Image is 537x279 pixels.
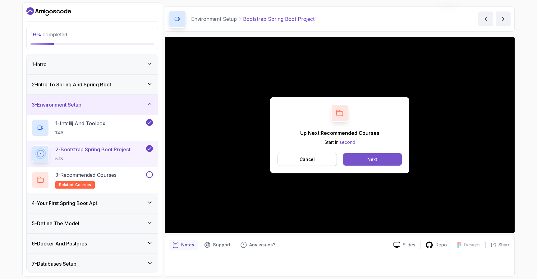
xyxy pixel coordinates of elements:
[32,101,81,108] h3: 3 - Environment Setup
[32,61,47,68] h3: 1 - Intro
[388,242,420,248] a: Slides
[32,171,153,189] button: 3-Recommended Coursesrelated-courses
[27,254,158,274] button: 7-Databases Setup
[200,240,234,250] button: Support button
[496,11,511,26] button: next content
[27,234,158,254] button: 6-Docker And Postgres
[169,240,198,250] button: notes button
[30,31,67,38] span: completed
[27,75,158,94] button: 2-Intro To Spring And Spring Boot
[32,81,111,88] h3: 2 - Intro To Spring And Spring Boot
[32,240,87,247] h3: 6 - Docker And Postgres
[249,242,275,248] p: Any issues?
[191,15,237,23] p: Environment Setup
[32,260,76,268] h3: 7 - Databases Setup
[32,199,97,207] h3: 4 - Your First Spring Boot Api
[32,220,79,227] h3: 5 - Define The Model
[55,120,105,127] p: 1 - Intellij And Toolbox
[485,242,511,248] button: Share
[27,54,158,74] button: 1-Intro
[32,145,153,162] button: 2-Bootstrap Spring Boot Project5:18
[498,242,511,248] p: Share
[27,193,158,213] button: 4-Your First Spring Boot Api
[30,31,41,38] span: 19 %
[27,95,158,115] button: 3-Environment Setup
[338,139,355,145] span: 1 second
[300,156,315,162] p: Cancel
[343,153,402,166] button: Next
[213,242,231,248] p: Support
[278,153,337,166] button: Cancel
[165,37,515,233] iframe: 2 - Bootstrap Spring Boot Project
[300,129,379,137] p: Up Next: Recommended Courses
[237,240,279,250] button: Feedback button
[436,242,447,248] p: Repo
[55,130,105,136] p: 1:46
[478,11,493,26] button: previous content
[26,7,71,16] a: Dashboard
[55,146,131,153] p: 2 - Bootstrap Spring Boot Project
[55,171,117,179] p: 3 - Recommended Courses
[464,242,480,248] p: Designs
[243,15,314,23] p: Bootstrap Spring Boot Project
[181,242,194,248] p: Notes
[300,139,379,145] p: Start in
[55,156,131,162] p: 5:18
[32,119,153,136] button: 1-Intellij And Toolbox1:46
[27,213,158,233] button: 5-Define The Model
[59,182,91,187] span: related-courses
[420,241,452,249] a: Repo
[367,156,377,162] div: Next
[403,242,415,248] p: Slides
